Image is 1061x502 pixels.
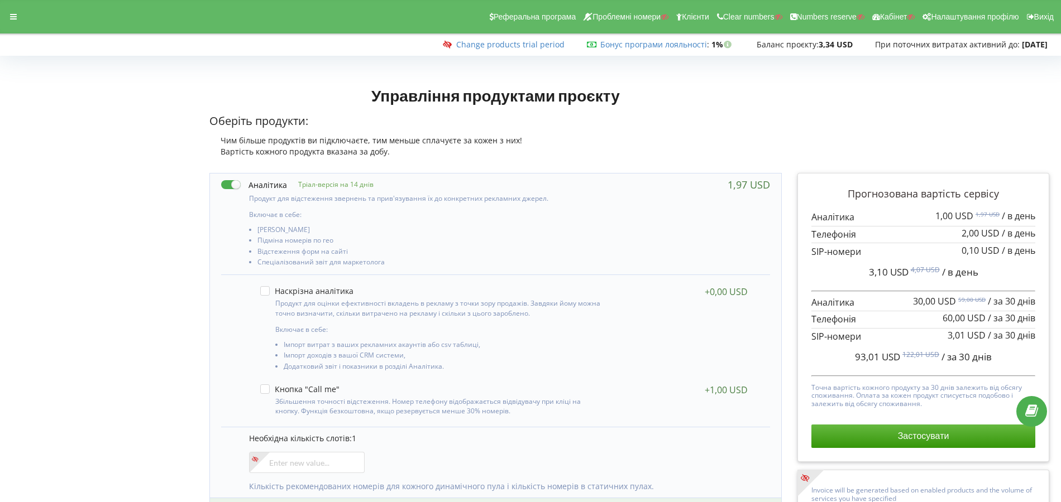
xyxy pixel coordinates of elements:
[976,210,1000,218] sup: 1,97 USD
[902,350,939,359] sup: 122,01 USD
[988,329,1035,341] span: / за 30 днів
[275,325,601,334] p: Включає в себе:
[811,296,1035,309] p: Аналітика
[209,113,782,129] p: Оберіть продукти:
[711,39,734,50] strong: 1%
[958,296,986,303] sup: 59,00 USD
[249,433,759,444] p: Необхідна кількість слотів:
[682,12,709,21] span: Клієнти
[284,363,601,373] li: Додатковий звіт і показники в розділі Аналітика.
[855,350,900,363] span: 93,01 USD
[257,258,605,269] li: Спеціалізований звіт для маркетолога
[209,85,782,105] h1: Управління продуктами проєкту
[287,180,374,189] p: Тріал-версія на 14 днів
[275,298,601,317] p: Продукт для оцінки ефективності вкладень в рекламу з точки зору продажів. Завдяки йому можна точн...
[257,248,605,258] li: Відстеження форм на сайті
[942,266,978,278] span: / в день
[249,452,365,473] input: Enter new value...
[935,210,973,222] span: 1,00 USD
[249,210,605,219] p: Включає в себе:
[962,227,1000,239] span: 2,00 USD
[811,245,1035,258] p: SIP-номери
[757,39,819,50] span: Баланс проєкту:
[723,12,775,21] span: Clear numbers
[1002,210,1035,222] span: / в день
[943,312,986,324] span: 60,00 USD
[275,397,601,416] p: Збільшення точності відстеження. Номер телефону відображається відвідувачу при кліці на кнопку. Ф...
[1002,244,1035,257] span: / в день
[257,226,605,236] li: [PERSON_NAME]
[705,384,748,395] div: +1,00 USD
[988,295,1035,307] span: / за 30 днів
[931,12,1019,21] span: Налаштування профілю
[811,381,1035,408] p: Точна вартість кожного продукту за 30 днів залежить від обсягу споживання. Оплата за кожен продук...
[797,12,857,21] span: Numbers reserve
[811,211,1035,224] p: Аналітика
[284,341,601,351] li: Імпорт витрат з ваших рекламних акаунтів або csv таблиці,
[1022,39,1048,50] strong: [DATE]
[913,295,956,307] span: 30,00 USD
[260,384,340,394] label: Кнопка "Call me"
[948,329,986,341] span: 3,01 USD
[600,39,709,50] span: :
[221,179,287,191] label: Аналітика
[209,135,782,146] div: Чим більше продуктів ви підключаєте, тим меньше сплачуєте за кожен з них!
[705,286,748,297] div: +0,00 USD
[819,39,853,50] strong: 3,34 USD
[962,244,1000,257] span: 0,10 USD
[988,312,1035,324] span: / за 30 днів
[811,228,1035,241] p: Телефонія
[875,39,1020,50] span: При поточних витратах активний до:
[257,236,605,247] li: Підміна номерів по гео
[260,286,353,296] label: Наскрізна аналітика
[869,266,909,278] span: 3,10 USD
[494,12,576,21] span: Реферальна програма
[728,179,770,190] div: 1,97 USD
[811,424,1035,448] button: Застосувати
[592,12,661,21] span: Проблемні номери
[1002,227,1035,239] span: / в день
[456,39,565,50] a: Change products trial period
[811,313,1035,326] p: Телефонія
[811,330,1035,343] p: SIP-номери
[600,39,707,50] a: Бонус програми лояльності
[1034,12,1054,21] span: Вихід
[811,187,1035,201] p: Прогнозована вартість сервісу
[880,12,907,21] span: Кабінет
[352,433,356,443] span: 1
[209,146,782,157] div: Вартість кожного продукта вказана за добу.
[941,350,992,363] span: / за 30 днів
[911,265,940,274] sup: 4,07 USD
[249,194,605,203] p: Продукт для відстеження звернень та прив'язування їх до конкретних рекламних джерел.
[249,481,759,492] p: Кількість рекомендованих номерів для кожного динамічного пула і кількість номерів в статичних пулах.
[284,351,601,362] li: Імпорт доходів з вашої CRM системи,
